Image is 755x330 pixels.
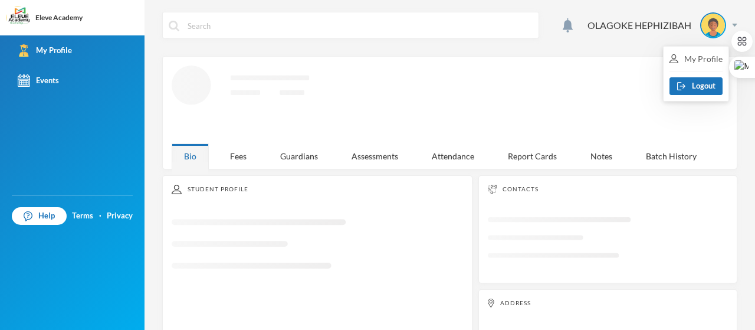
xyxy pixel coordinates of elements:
[169,21,179,31] img: search
[6,6,30,30] img: logo
[578,143,625,169] div: Notes
[419,143,487,169] div: Attendance
[488,185,728,194] div: Contacts
[669,53,723,65] div: My Profile
[18,44,72,57] div: My Profile
[18,74,59,87] div: Events
[72,210,93,222] a: Terms
[172,185,463,194] div: Student Profile
[35,12,83,23] div: Eleve Academy
[587,18,691,32] div: OLAGOKE HEPHIZIBAH
[107,210,133,222] a: Privacy
[172,143,209,169] div: Bio
[339,143,411,169] div: Assessments
[99,210,101,222] div: ·
[12,207,67,225] a: Help
[495,143,569,169] div: Report Cards
[186,12,533,39] input: Search
[172,212,463,285] svg: Loading interface...
[633,143,709,169] div: Batch History
[669,77,723,95] button: Logout
[172,66,663,135] svg: Loading interface...
[268,143,330,169] div: Guardians
[488,299,728,308] div: Address
[488,211,728,272] svg: Loading interface...
[218,143,259,169] div: Fees
[701,14,725,37] img: STUDENT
